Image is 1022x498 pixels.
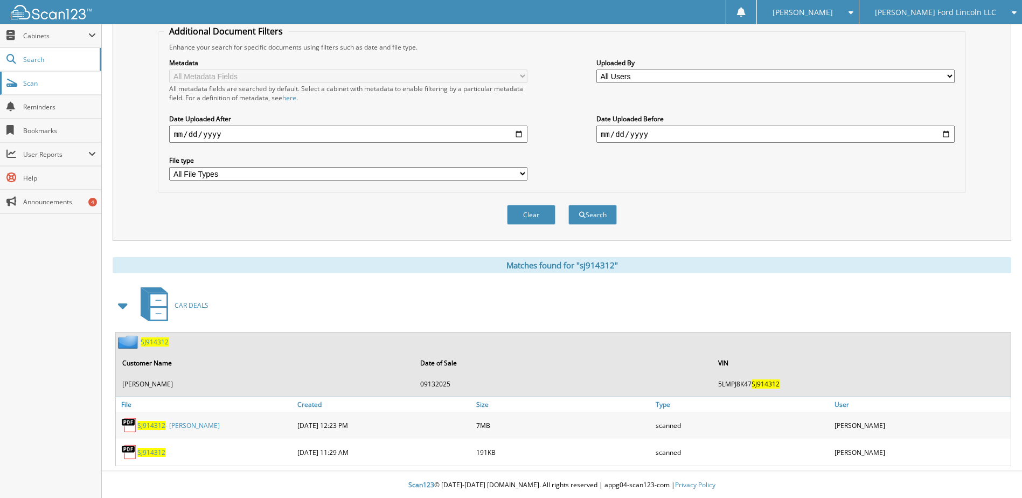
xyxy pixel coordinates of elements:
label: File type [169,156,527,165]
span: Reminders [23,102,96,112]
a: here [282,93,296,102]
th: Date of Sale [415,352,712,374]
label: Uploaded By [596,58,955,67]
span: [PERSON_NAME] [773,9,833,16]
div: [DATE] 11:29 AM [295,441,474,463]
th: VIN [713,352,1010,374]
a: SJ914312- [PERSON_NAME] [137,421,220,430]
span: CAR DEALS [175,301,208,310]
td: 09132025 [415,375,712,393]
span: User Reports [23,150,88,159]
span: SJ914312 [752,379,780,389]
input: start [169,126,527,143]
span: Scan123 [408,480,434,489]
label: Date Uploaded Before [596,114,955,123]
div: [PERSON_NAME] [832,414,1011,436]
div: Matches found for "sj914312" [113,257,1011,273]
button: Clear [507,205,555,225]
div: [DATE] 12:23 PM [295,414,474,436]
div: Enhance your search for specific documents using filters such as date and file type. [164,43,960,52]
legend: Additional Document Filters [164,25,288,37]
div: scanned [653,414,832,436]
td: 5LMPJ8K47 [713,375,1010,393]
span: SJ914312 [137,421,165,430]
a: SJ914312 [141,337,169,347]
div: All metadata fields are searched by default. Select a cabinet with metadata to enable filtering b... [169,84,527,102]
a: File [116,397,295,412]
span: Announcements [23,197,96,206]
a: CAR DEALS [134,284,208,327]
label: Metadata [169,58,527,67]
a: User [832,397,1011,412]
a: Size [474,397,652,412]
a: SJ914312 [137,448,165,457]
td: [PERSON_NAME] [117,375,414,393]
div: scanned [653,441,832,463]
div: 7MB [474,414,652,436]
img: PDF.png [121,417,137,433]
input: end [596,126,955,143]
div: 191KB [474,441,652,463]
span: Help [23,174,96,183]
a: Created [295,397,474,412]
a: Privacy Policy [675,480,715,489]
label: Date Uploaded After [169,114,527,123]
img: scan123-logo-white.svg [11,5,92,19]
span: Search [23,55,94,64]
span: [PERSON_NAME] Ford Lincoln LLC [875,9,996,16]
img: PDF.png [121,444,137,460]
iframe: Chat Widget [968,446,1022,498]
th: Customer Name [117,352,414,374]
span: Scan [23,79,96,88]
img: folder2.png [118,335,141,349]
button: Search [568,205,617,225]
div: 4 [88,198,97,206]
span: Bookmarks [23,126,96,135]
a: Type [653,397,832,412]
span: Cabinets [23,31,88,40]
div: [PERSON_NAME] [832,441,1011,463]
